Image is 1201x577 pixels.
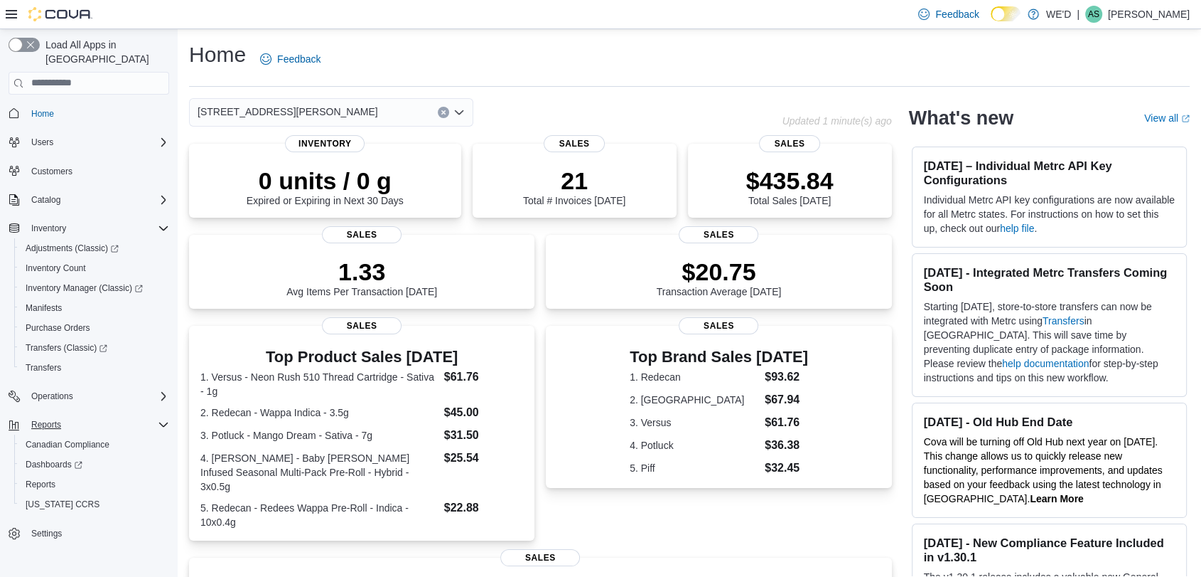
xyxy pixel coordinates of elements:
a: Customers [26,163,78,180]
h1: Home [189,41,246,69]
a: Inventory Manager (Classic) [20,280,149,297]
a: Transfers [20,359,67,376]
span: Inventory Count [26,263,86,274]
dt: 5. Piff [630,461,759,475]
a: Reports [20,476,61,493]
a: View allExternal link [1144,112,1190,124]
h2: What's new [909,107,1013,129]
span: Canadian Compliance [20,436,169,453]
span: Transfers [26,362,61,374]
input: Dark Mode [991,6,1020,21]
dd: $45.00 [444,404,524,421]
span: Sales [322,226,402,243]
span: Sales [500,549,580,566]
span: Inventory Manager (Classic) [26,282,143,294]
span: Inventory Count [20,260,169,277]
span: Users [31,137,53,148]
span: Inventory [26,220,169,237]
p: 0 units / 0 g [247,166,404,195]
span: Purchase Orders [20,319,169,337]
button: Canadian Compliance [14,435,175,455]
dt: 4. [PERSON_NAME] - Baby [PERSON_NAME] Infused Seasonal Multi-Pack Pre-Roll - Hybrid - 3x0.5g [200,451,438,494]
span: Adjustments (Classic) [26,243,119,254]
span: Catalog [31,194,60,206]
span: Catalog [26,191,169,208]
a: Adjustments (Classic) [14,238,175,258]
a: Adjustments (Classic) [20,240,124,257]
svg: External link [1181,115,1190,123]
div: Transaction Average [DATE] [657,258,782,297]
a: Learn More [1030,493,1083,504]
span: Manifests [20,300,169,317]
a: Feedback [254,45,326,73]
dd: $36.38 [765,437,808,454]
span: Manifests [26,302,62,314]
dd: $61.76 [444,369,524,386]
a: [US_STATE] CCRS [20,496,105,513]
button: Inventory [26,220,72,237]
span: Sales [759,135,820,152]
button: Inventory [3,218,175,238]
dt: 1. Redecan [630,370,759,384]
a: Transfers (Classic) [14,338,175,358]
span: Canadian Compliance [26,439,109,450]
h3: [DATE] - New Compliance Feature Included in v1.30.1 [924,536,1175,564]
span: Settings [31,528,62,539]
span: Transfers (Classic) [20,339,169,356]
p: | [1077,6,1079,23]
a: Canadian Compliance [20,436,115,453]
a: Transfers [1043,315,1084,327]
button: Purchase Orders [14,318,175,338]
span: Feedback [277,52,321,66]
span: Reports [20,476,169,493]
span: AS [1088,6,1099,23]
dt: 2. Redecan - Wappa Indica - 3.5g [200,406,438,420]
dt: 2. [GEOGRAPHIC_DATA] [630,393,759,407]
span: Reports [31,419,61,430]
div: Total Sales [DATE] [746,166,834,206]
p: Starting [DATE], store-to-store transfers can now be integrated with Metrc using in [GEOGRAPHIC_D... [924,300,1175,385]
p: Updated 1 minute(s) ago [782,115,891,127]
button: Catalog [26,191,66,208]
span: Sales [322,317,402,334]
span: Reports [26,416,169,433]
a: Home [26,105,60,122]
a: Manifests [20,300,68,317]
span: Cova will be turning off Old Hub next year on [DATE]. This change allows us to quickly release ne... [924,436,1163,504]
a: Dashboards [14,455,175,475]
dd: $22.88 [444,499,524,517]
dt: 1. Versus - Neon Rush 510 Thread Cartridge - Sativa - 1g [200,370,438,398]
p: $20.75 [657,258,782,286]
a: Inventory Manager (Classic) [14,278,175,298]
a: help file [1000,223,1034,234]
a: Purchase Orders [20,319,96,337]
button: Clear input [438,107,449,118]
dt: 4. Potluck [630,438,759,452]
button: Settings [3,523,175,544]
button: Catalog [3,190,175,210]
span: Inventory [285,135,365,152]
h3: [DATE] - Old Hub End Date [924,415,1175,429]
span: Reports [26,479,55,490]
span: Dashboards [26,459,82,470]
div: Aleks Stam [1085,6,1102,23]
img: Cova [28,7,92,21]
p: 1.33 [286,258,437,286]
button: Users [3,132,175,152]
dd: $32.45 [765,460,808,477]
div: Avg Items Per Transaction [DATE] [286,258,437,297]
button: Open list of options [453,107,465,118]
dd: $31.50 [444,427,524,444]
h3: [DATE] - Integrated Metrc Transfers Coming Soon [924,265,1175,294]
dt: 5. Redecan - Redees Wappa Pre-Roll - Indica - 10x0.4g [200,501,438,529]
span: Home [31,108,54,120]
p: WE'D [1046,6,1071,23]
span: Transfers [20,359,169,376]
dd: $25.54 [444,450,524,467]
span: Sales [544,135,605,152]
span: Users [26,134,169,151]
button: Reports [14,475,175,494]
button: Manifests [14,298,175,318]
button: Customers [3,161,175,181]
span: Sales [679,226,758,243]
